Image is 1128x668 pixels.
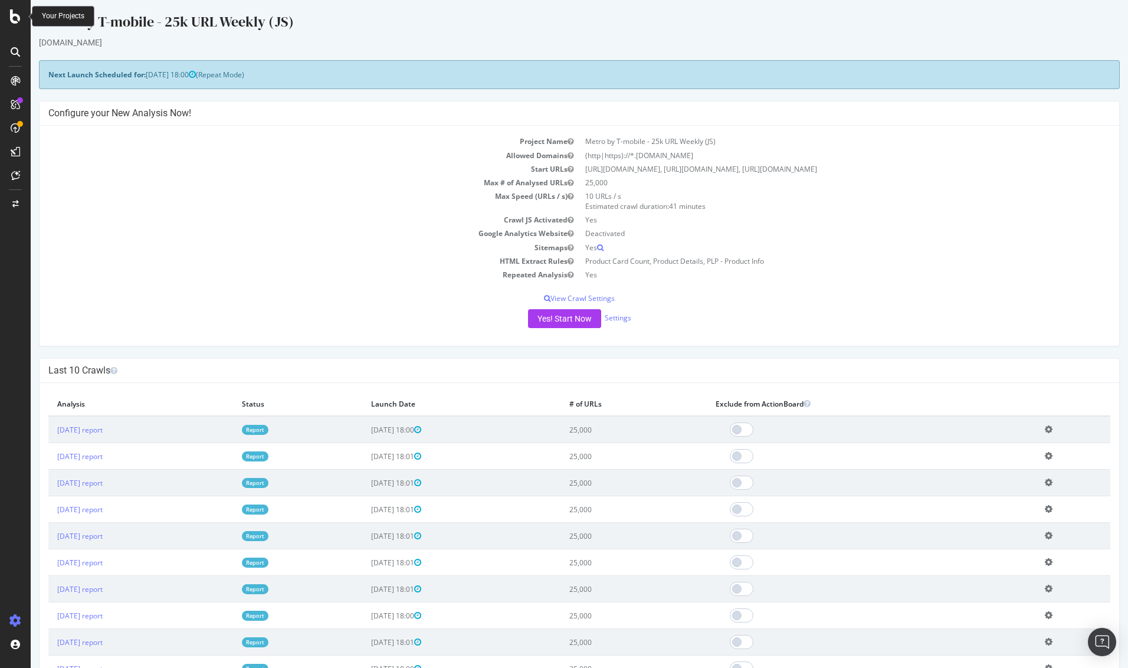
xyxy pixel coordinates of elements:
th: Analysis [18,392,202,416]
h4: Last 10 Crawls [18,365,1080,376]
td: 25,000 [530,576,676,602]
td: Deactivated [549,227,1080,240]
a: Report [211,531,238,541]
td: 25,000 [530,602,676,629]
td: Yes [549,213,1080,227]
a: [DATE] report [27,558,72,568]
span: [DATE] 18:00 [340,611,391,621]
a: [DATE] report [27,451,72,461]
p: View Crawl Settings [18,293,1080,303]
td: 25,000 [530,443,676,470]
td: 25,000 [530,496,676,523]
th: # of URLs [530,392,676,416]
a: [DATE] report [27,611,72,621]
td: Metro by T-mobile - 25k URL Weekly (JS) [549,135,1080,148]
div: Your Projects [42,11,84,21]
div: Metro by T-mobile - 25k URL Weekly (JS) [8,12,1089,37]
td: Yes [549,268,1080,281]
a: Report [211,558,238,568]
div: Open Intercom Messenger [1088,628,1116,656]
a: [DATE] report [27,505,72,515]
a: Report [211,505,238,515]
a: [DATE] report [27,531,72,541]
span: [DATE] 18:01 [340,531,391,541]
a: Settings [574,313,601,323]
td: 25,000 [530,549,676,576]
span: [DATE] 18:00 [340,425,391,435]
span: [DATE] 18:01 [340,584,391,594]
a: Report [211,425,238,435]
strong: Next Launch Scheduled for: [18,70,115,80]
a: Report [211,584,238,594]
span: [DATE] 18:01 [340,451,391,461]
td: Sitemaps [18,241,549,254]
a: [DATE] report [27,584,72,594]
a: Report [211,478,238,488]
td: 25,000 [530,523,676,549]
td: Repeated Analysis [18,268,549,281]
span: 41 minutes [638,201,675,211]
td: 25,000 [530,416,676,443]
a: [DATE] report [27,478,72,488]
a: Report [211,637,238,647]
th: Exclude from ActionBoard [676,392,1005,416]
span: [DATE] 18:01 [340,558,391,568]
td: HTML Extract Rules [18,254,549,268]
a: [DATE] report [27,425,72,435]
a: [DATE] report [27,637,72,647]
h4: Configure your New Analysis Now! [18,107,1080,119]
td: Max # of Analysed URLs [18,176,549,189]
span: [DATE] 18:00 [115,70,165,80]
td: Start URLs [18,162,549,176]
td: Google Analytics Website [18,227,549,240]
div: [DOMAIN_NAME] [8,37,1089,48]
th: Status [202,392,332,416]
td: Project Name [18,135,549,148]
a: Report [211,451,238,461]
td: (http|https)://*.[DOMAIN_NAME] [549,149,1080,162]
td: Yes [549,241,1080,254]
th: Launch Date [332,392,530,416]
td: [URL][DOMAIN_NAME], [URL][DOMAIN_NAME], [URL][DOMAIN_NAME] [549,162,1080,176]
td: 10 URLs / s Estimated crawl duration: [549,189,1080,213]
button: Yes! Start Now [497,309,570,328]
span: [DATE] 18:01 [340,478,391,488]
td: Crawl JS Activated [18,213,549,227]
td: 25,000 [530,629,676,656]
span: [DATE] 18:01 [340,505,391,515]
a: Report [211,611,238,621]
span: [DATE] 18:01 [340,637,391,647]
td: Product Card Count, Product Details, PLP - Product Info [549,254,1080,268]
td: 25,000 [549,176,1080,189]
td: 25,000 [530,470,676,496]
div: (Repeat Mode) [8,60,1089,89]
td: Max Speed (URLs / s) [18,189,549,213]
td: Allowed Domains [18,149,549,162]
